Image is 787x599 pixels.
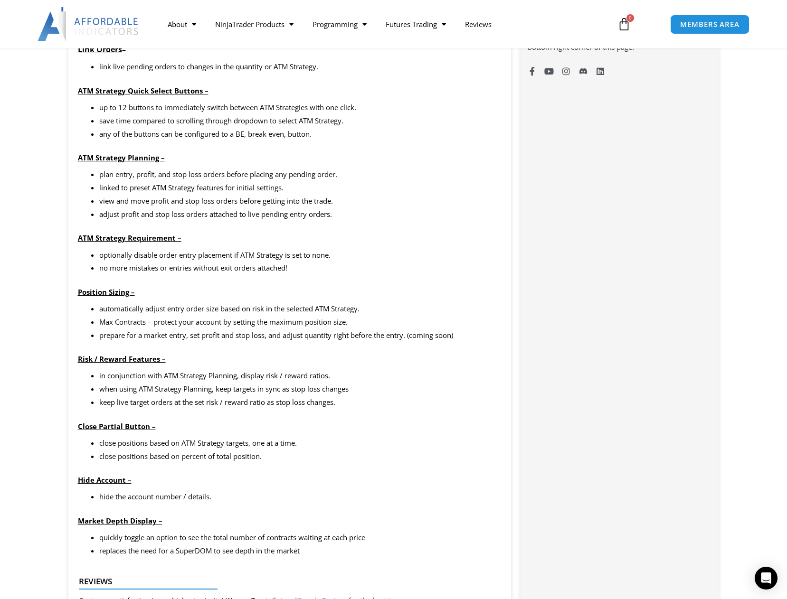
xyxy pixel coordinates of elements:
[206,13,303,35] a: NinjaTrader Products
[78,287,135,297] strong: Position Sizing –
[158,13,206,35] a: About
[78,421,156,431] strong: Close Partial Button –
[78,44,126,55] strong: –
[78,354,166,364] strong: Risk / Reward Features –
[99,531,502,544] li: quickly toggle an option to see the total number of contracts waiting at each price
[603,10,645,38] a: 0
[99,383,502,396] li: when using ATM Strategy Planning, keep targets in sync as stop loss changes
[99,490,502,504] li: hide the account number / details.
[99,181,502,195] li: linked to preset ATM Strategy features for initial settings.
[670,15,749,34] a: MEMBERS AREA
[99,114,502,128] li: save time compared to scrolling through dropdown to select ATM Strategy.
[455,13,501,35] a: Reviews
[99,396,502,409] li: keep live target orders at the set risk / reward ratio as stop loss changes.
[99,168,502,181] li: plan entry, profit, and stop loss orders before placing any pending order.
[303,13,376,35] a: Programming
[99,249,502,262] li: optionally disable order entry placement if ATM Strategy is set to none.
[99,437,502,450] li: close positions based on ATM Strategy targets, one at a time.
[99,128,502,141] li: any of the buttons can be configured to a BE, break even, button.
[99,195,502,208] li: view and move profit and stop loss orders before getting into the trade.
[626,14,634,22] span: 0
[99,544,502,558] li: replaces the need for a SuperDOM to see depth in the market
[78,475,132,485] strong: Hide Account –
[78,233,181,243] strong: ATM Strategy Requirement –
[78,516,162,525] strong: Market Depth Display –
[99,450,502,463] li: close positions based on percent of total position.
[99,101,502,114] li: up to 12 buttons to immediately switch between ATM Strategies with one click.
[78,86,209,95] strong: ATM Strategy Quick Select Buttons –
[99,208,502,221] li: adjust profit and stop loss orders attached to live pending entry orders.
[38,7,140,41] img: LogoAI | Affordable Indicators – NinjaTrader
[78,153,165,162] strong: ATM Strategy Planning –
[158,13,607,35] nav: Menu
[99,329,502,342] li: prepare for a market entry, set profit and stop loss, and adjust quantity right before the entry....
[78,44,122,55] strong: Link Orders
[376,13,455,35] a: Futures Trading
[99,262,502,275] li: no more mistakes or entries without exit orders attached!
[680,21,740,28] span: MEMBERS AREA
[79,577,493,586] h4: Reviews
[755,567,778,590] div: Open Intercom Messenger
[99,302,502,316] li: automatically adjust entry order size based on risk in the selected ATM Strategy.
[99,369,502,383] li: in conjunction with ATM Strategy Planning, display risk / reward ratios.
[99,316,502,329] li: Max Contracts – protect your account by setting the maximum position size.
[99,60,502,74] li: link live pending orders to changes in the quantity or ATM Strategy.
